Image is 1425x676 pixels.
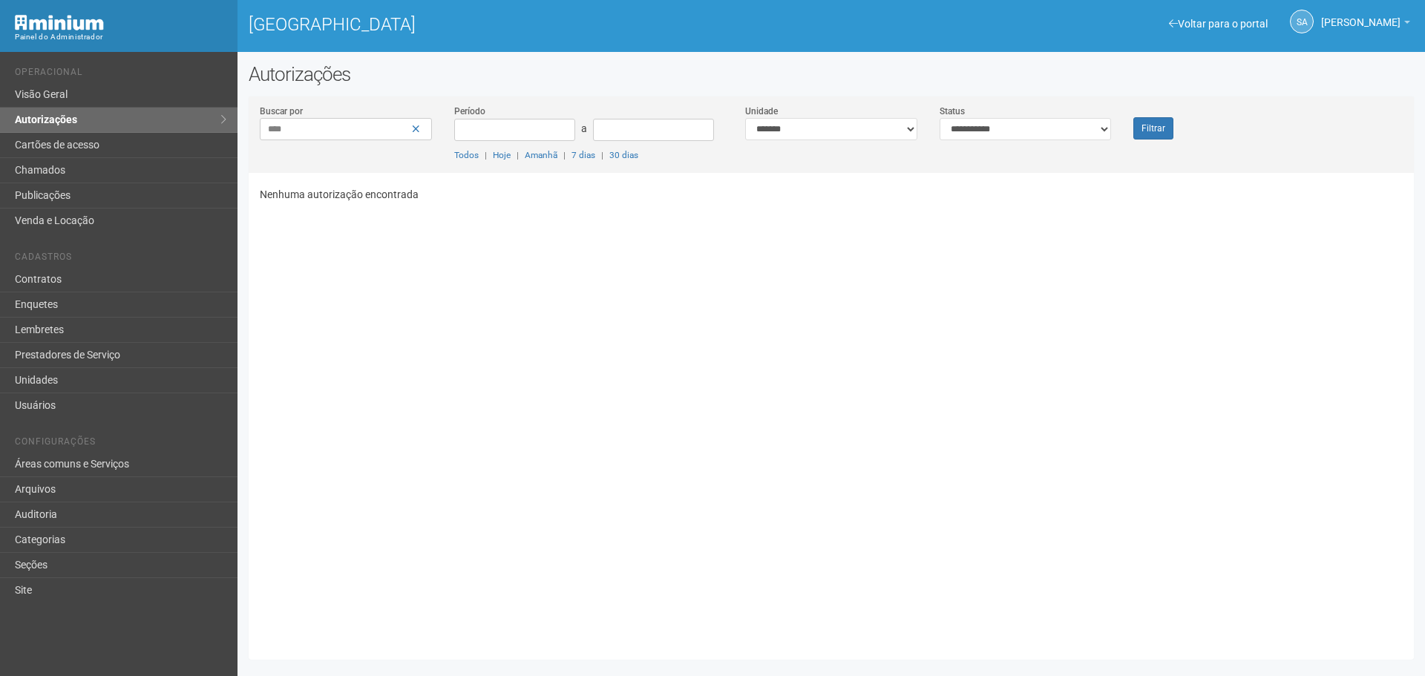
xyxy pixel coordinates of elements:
[454,105,485,118] label: Período
[1290,10,1314,33] a: SA
[454,150,479,160] a: Todos
[260,188,1403,201] p: Nenhuma autorização encontrada
[485,150,487,160] span: |
[249,15,820,34] h1: [GEOGRAPHIC_DATA]
[15,30,226,44] div: Painel do Administrador
[563,150,566,160] span: |
[571,150,595,160] a: 7 dias
[517,150,519,160] span: |
[609,150,638,160] a: 30 dias
[15,252,226,267] li: Cadastros
[15,436,226,452] li: Configurações
[1321,19,1410,30] a: [PERSON_NAME]
[15,15,104,30] img: Minium
[581,122,587,134] span: a
[249,63,1414,85] h2: Autorizações
[601,150,603,160] span: |
[15,67,226,82] li: Operacional
[745,105,778,118] label: Unidade
[493,150,511,160] a: Hoje
[1321,2,1401,28] span: Silvio Anjos
[260,105,303,118] label: Buscar por
[940,105,965,118] label: Status
[1133,117,1173,140] button: Filtrar
[525,150,557,160] a: Amanhã
[1169,18,1268,30] a: Voltar para o portal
